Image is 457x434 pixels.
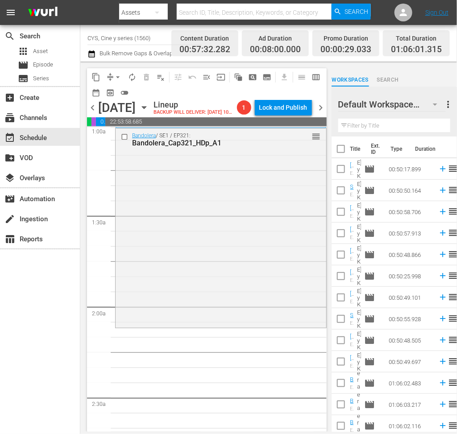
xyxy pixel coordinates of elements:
[438,357,448,367] svg: Add to Schedule
[87,117,91,126] span: 00:08:00.000
[214,70,228,84] span: Update Metadata from Key Asset
[365,421,375,431] span: Episode
[391,45,442,55] span: 01:06:01.315
[250,45,301,55] span: 00:08:00.000
[350,256,356,262] div: Episodio 85
[228,68,245,86] span: Refresh All Search Blocks
[291,68,309,86] span: Day Calendar View
[18,73,29,84] span: Series
[316,102,327,113] span: chevron_right
[354,351,361,372] td: [PERSON_NAME] y Kumud_Cap90
[350,162,356,363] a: [PERSON_NAME] y Kumud_Cap81_HDp_A1
[255,99,312,116] button: Lock and Publish
[4,92,15,103] span: Create
[354,265,361,287] td: [PERSON_NAME] y Kumud_Cap86
[386,158,435,180] td: 00:50:17.899
[386,244,435,265] td: 00:50:48.866
[350,363,356,369] div: Episodio 90
[386,351,435,372] td: 00:50:49.697
[354,223,361,244] td: [PERSON_NAME] y Kumud_Cap84
[391,32,442,45] div: Total Duration
[33,60,53,69] span: Episode
[350,342,356,347] div: Episodio 89
[202,73,211,82] span: menu_open
[262,73,271,82] span: subtitles_outlined
[113,73,122,82] span: arrow_drop_down
[199,70,214,84] span: Fill episodes with ad slates
[386,394,435,415] td: 01:06:03.217
[21,2,64,23] img: ans4CAIJ8jUAAAAAAAAAAAAAAAAAAAAAAAAgQb4GAAAAAAAAAAAAAAAAAAAAAAAAJMjXAAAAAAAAAAAAAAAAAAAAAAAAgAT5G...
[18,60,29,70] span: Episode
[87,102,98,113] span: chevron_left
[128,73,137,82] span: autorenew_outlined
[350,384,354,390] div: Episodio 322
[350,192,356,198] div: Episodio 82
[237,104,251,111] span: 1
[354,308,361,330] td: [PERSON_NAME] y Kumud_Cap88
[350,427,354,433] div: Episodio 324
[365,228,375,239] span: Episode
[443,99,454,110] span: more_vert
[98,100,136,115] div: [DATE]
[365,207,375,217] span: Episode
[312,73,320,82] span: calendar_view_week_outlined
[260,70,274,84] span: Create Series Block
[179,32,230,45] div: Content Duration
[98,50,176,57] span: Bulk Remove Gaps & Overlaps
[120,88,129,97] span: toggle_off
[350,170,356,176] div: Episodio 81
[106,73,115,82] span: compress
[332,4,371,20] button: Search
[386,180,435,201] td: 00:50:50.164
[234,73,243,82] span: auto_awesome_motion_outlined
[354,180,361,201] td: [PERSON_NAME] y Kumud_Cap82
[91,73,100,82] span: content_copy
[438,335,448,345] svg: Add to Schedule
[332,75,369,85] span: Workspaces
[366,136,386,161] th: Ext. ID
[91,88,100,97] span: date_range_outlined
[4,112,15,123] span: Channels
[438,228,448,238] svg: Add to Schedule
[438,271,448,281] svg: Add to Schedule
[350,320,356,326] div: Episodio 88
[365,271,375,281] span: Episode
[4,194,15,204] span: Automation
[185,70,199,84] span: Revert to Primary Episode
[438,250,448,260] svg: Add to Schedule
[365,356,375,367] span: Episode
[354,158,361,180] td: [PERSON_NAME] y Kumud_Cap81
[103,70,125,84] span: Remove Gaps & Overlaps
[354,372,361,394] td: Bandolera_Cap322
[354,201,361,223] td: [PERSON_NAME] y Kumud_Cap83
[350,136,366,161] th: Title
[386,201,435,223] td: 00:50:58.706
[438,421,448,431] svg: Add to Schedule
[365,164,375,174] span: Episode
[117,86,132,100] span: 24 hours Lineup View is OFF
[18,46,29,57] span: Asset
[179,45,230,55] span: 00:57:32.282
[250,32,301,45] div: Ad Duration
[438,293,448,302] svg: Add to Schedule
[443,94,454,115] button: more_vert
[365,249,375,260] span: Episode
[386,330,435,351] td: 00:50:48.505
[350,213,356,219] div: Episodio 83
[4,214,15,224] span: Ingestion
[350,183,357,337] a: Saras y Kumud_Cap82_HDp_A1
[89,70,103,84] span: Copy Lineup
[154,70,168,84] span: Clear Lineup
[89,86,103,100] span: Month Calendar View
[417,96,437,115] span: 1072
[156,73,165,82] span: playlist_remove_outlined
[105,117,327,126] span: 22:53:58.685
[365,185,375,196] span: Episode
[386,308,435,330] td: 00:50:55.928
[4,153,15,163] span: VOD
[259,99,307,116] div: Lock and Publish
[4,132,15,143] span: Schedule
[4,173,15,183] span: Overlays
[245,70,260,84] span: Create Search Block
[154,100,233,110] div: Lineup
